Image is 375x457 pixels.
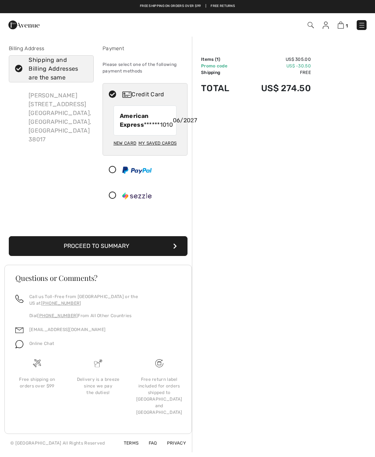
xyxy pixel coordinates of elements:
span: Online Chat [29,341,54,346]
a: [PHONE_NUMBER] [41,301,81,306]
p: Dial From All Other Countries [29,312,181,319]
img: My Info [323,22,329,29]
div: Free shipping on orders over $99 [12,376,62,389]
strong: American Express [120,112,148,128]
span: 1 [346,23,348,29]
img: email [15,326,23,334]
img: Sezzle [122,192,152,200]
img: Credit Card [122,92,131,98]
td: US$ -30.50 [241,63,311,69]
td: Total [201,76,241,101]
a: [PHONE_NUMBER] [37,313,78,318]
img: Free shipping on orders over $99 [155,359,163,367]
a: Free shipping on orders over $99 [140,4,201,9]
div: [PERSON_NAME] [STREET_ADDRESS] [GEOGRAPHIC_DATA], [GEOGRAPHIC_DATA], [GEOGRAPHIC_DATA] 38017 [23,85,97,150]
a: FAQ [140,441,157,446]
div: Free return label included for orders shipped to [GEOGRAPHIC_DATA] and [GEOGRAPHIC_DATA] [134,376,184,416]
td: Promo code [201,63,241,69]
div: Payment [103,45,187,52]
td: Free [241,69,311,76]
img: PayPal [122,167,152,174]
a: 1 [338,21,348,29]
div: Credit Card [122,90,182,99]
a: 1ère Avenue [8,21,40,28]
img: 1ère Avenue [8,18,40,32]
div: Delivery is a breeze since we pay the duties! [74,376,123,396]
div: Shipping and Billing Addresses are the same [29,56,83,82]
img: Menu [358,22,365,29]
td: Shipping [201,69,241,76]
div: New Card [114,137,136,149]
div: My Saved Cards [138,137,177,149]
td: Items ( ) [201,56,241,63]
img: Free shipping on orders over $99 [33,359,41,367]
a: [EMAIL_ADDRESS][DOMAIN_NAME] [29,327,105,332]
button: Proceed to Summary [9,236,187,256]
img: Shopping Bag [338,22,344,29]
div: © [GEOGRAPHIC_DATA] All Rights Reserved [10,440,105,446]
td: US$ 305.00 [241,56,311,63]
a: Privacy [158,441,186,446]
div: Billing Address [9,45,94,52]
td: US$ 274.50 [241,76,311,101]
div: Please select one of the following payment methods [103,55,187,80]
h3: Questions or Comments? [15,274,181,282]
span: 06/2027 [173,116,197,125]
p: Call us Toll-Free from [GEOGRAPHIC_DATA] or the US at [29,293,181,306]
img: chat [15,340,23,348]
img: Delivery is a breeze since we pay the duties! [94,359,102,367]
span: 1 [216,57,219,62]
a: Free Returns [211,4,235,9]
img: call [15,295,23,303]
a: Terms [115,441,139,446]
img: Search [308,22,314,28]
